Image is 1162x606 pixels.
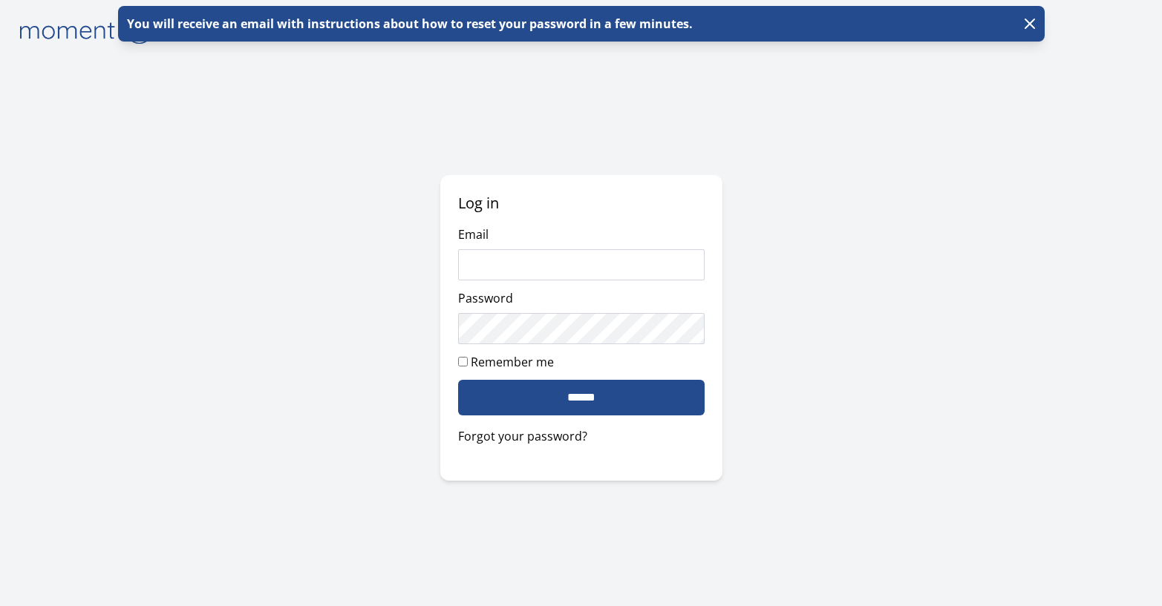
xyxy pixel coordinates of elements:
[458,427,705,445] a: Forgot your password?
[124,15,693,33] p: You will receive an email with instructions about how to reset your password in a few minutes.
[458,290,513,306] label: Password
[458,226,489,243] label: Email
[458,193,705,214] h2: Log in
[471,354,554,370] label: Remember me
